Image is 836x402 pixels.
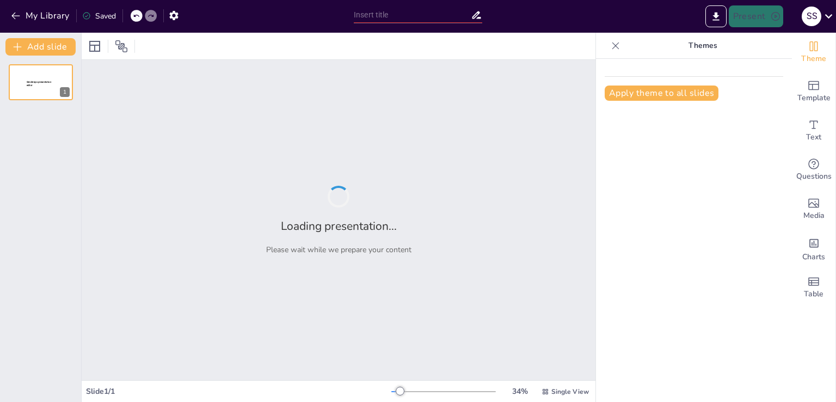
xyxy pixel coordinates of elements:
span: Table [804,288,823,300]
div: Layout [86,38,103,55]
p: Please wait while we prepare your content [266,245,411,255]
div: Add charts and graphs [792,229,835,268]
div: Add text boxes [792,111,835,150]
input: Insert title [354,7,471,23]
span: Theme [801,53,826,65]
span: Charts [802,251,825,263]
button: Apply theme to all slides [605,86,718,101]
p: Themes [624,33,781,59]
button: S S [802,5,821,27]
span: Sendsteps presentation editor [27,81,51,87]
div: Add images, graphics, shapes or video [792,190,835,229]
span: Position [115,40,128,53]
div: Change the overall theme [792,33,835,72]
div: Add ready made slides [792,72,835,111]
div: Get real-time input from your audience [792,150,835,190]
button: Present [729,5,783,27]
button: Export to PowerPoint [705,5,727,27]
div: 1 [9,64,73,100]
h2: Loading presentation... [281,218,397,234]
span: Media [803,210,825,222]
button: My Library [8,7,74,25]
span: Single View [551,387,589,396]
div: 1 [60,87,70,97]
div: Saved [82,11,116,21]
div: S S [802,7,821,26]
div: 34 % [507,386,533,397]
span: Text [806,131,821,143]
div: Slide 1 / 1 [86,386,391,397]
div: Add a table [792,268,835,307]
button: Add slide [5,38,76,56]
span: Questions [796,170,832,182]
span: Template [797,92,831,104]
